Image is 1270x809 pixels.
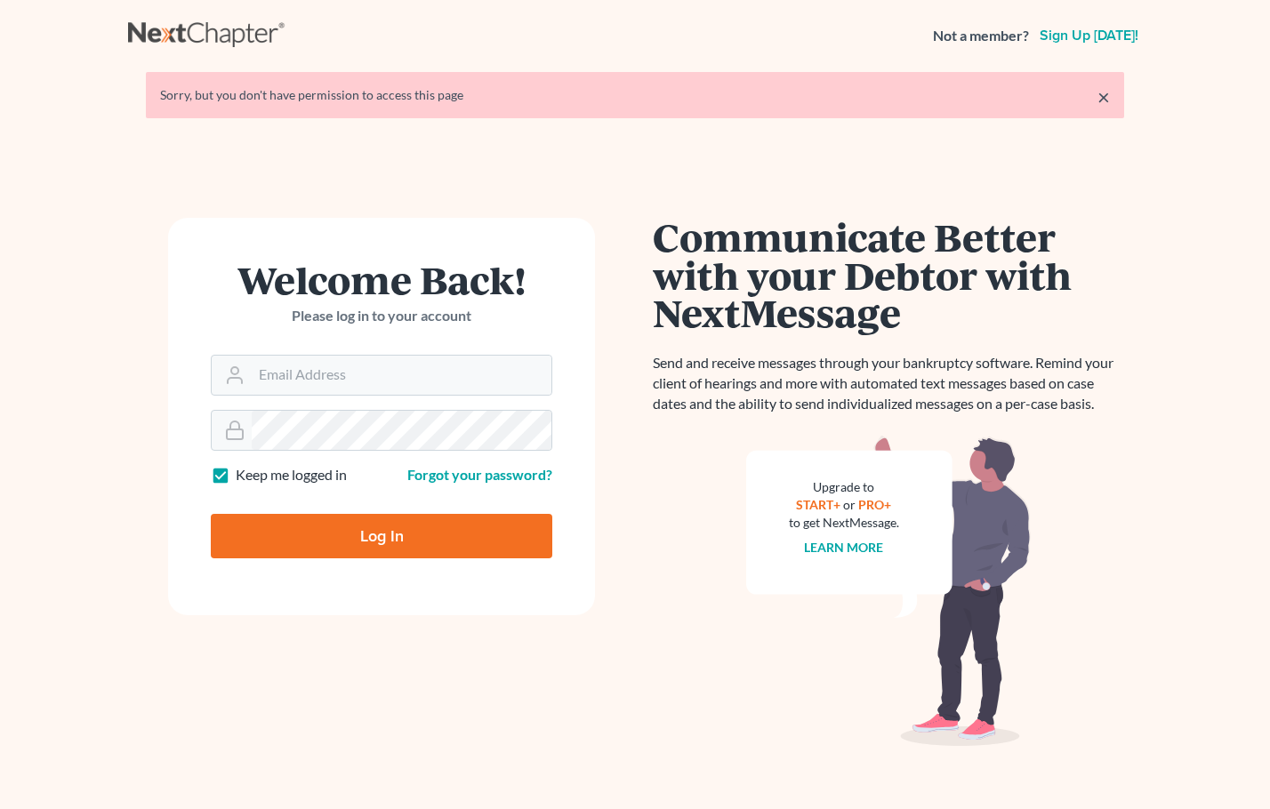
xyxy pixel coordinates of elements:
img: nextmessage_bg-59042aed3d76b12b5cd301f8e5b87938c9018125f34e5fa2b7a6b67550977c72.svg [746,436,1031,747]
a: Learn more [805,540,884,555]
div: to get NextMessage. [789,514,899,532]
div: Sorry, but you don't have permission to access this page [160,86,1110,104]
input: Log In [211,514,552,558]
input: Email Address [252,356,551,395]
strong: Not a member? [933,26,1029,46]
div: Upgrade to [789,478,899,496]
a: × [1097,86,1110,108]
h1: Communicate Better with your Debtor with NextMessage [653,218,1124,332]
a: Sign up [DATE]! [1036,28,1142,43]
p: Send and receive messages through your bankruptcy software. Remind your client of hearings and mo... [653,353,1124,414]
label: Keep me logged in [236,465,347,485]
a: Forgot your password? [407,466,552,483]
a: START+ [797,497,841,512]
p: Please log in to your account [211,306,552,326]
a: PRO+ [859,497,892,512]
span: or [844,497,856,512]
h1: Welcome Back! [211,260,552,299]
